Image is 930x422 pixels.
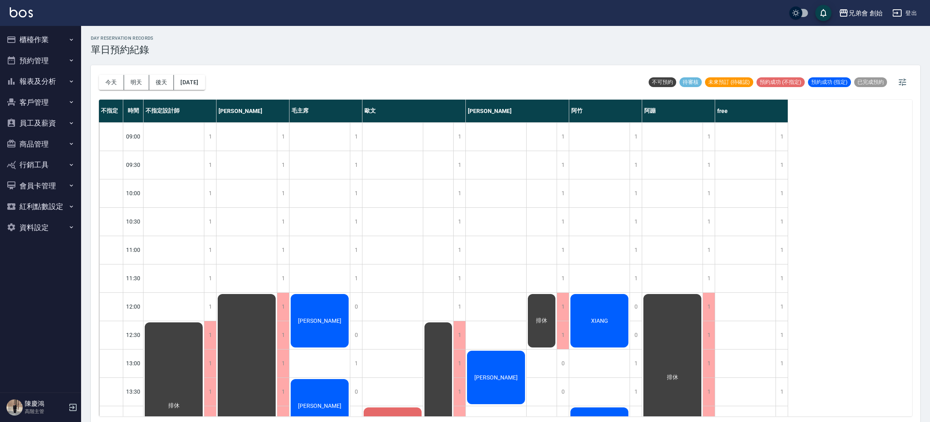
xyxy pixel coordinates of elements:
button: 兄弟會 創始 [836,5,886,21]
div: 1 [204,350,216,377]
h2: day Reservation records [91,36,154,41]
div: 1 [703,350,715,377]
div: 阿竹 [569,100,642,122]
div: 10:00 [123,179,144,207]
div: 1 [204,321,216,349]
span: [PERSON_NAME] [473,374,519,381]
div: 1 [776,264,788,292]
div: 1 [204,151,216,179]
div: 09:00 [123,122,144,151]
button: 員工及薪資 [3,113,78,134]
img: Person [6,399,23,416]
div: 0 [557,378,569,406]
div: 1 [277,123,289,151]
p: 高階主管 [25,408,66,415]
div: 1 [630,236,642,264]
div: 0 [350,321,362,349]
div: 1 [703,321,715,349]
div: 10:30 [123,207,144,236]
div: 時間 [123,100,144,122]
div: 1 [453,378,465,406]
span: 未來預訂 (待確認) [705,79,753,86]
div: 1 [557,264,569,292]
div: 1 [776,151,788,179]
button: 客戶管理 [3,92,78,113]
div: 1 [350,179,362,207]
div: 兄弟會 創始 [849,8,883,18]
div: 1 [453,293,465,321]
div: 1 [350,264,362,292]
span: 待審核 [679,79,702,86]
div: 1 [557,293,569,321]
span: 排休 [167,402,181,409]
button: 資料設定 [3,217,78,238]
button: 明天 [124,75,149,90]
div: 1 [277,236,289,264]
button: 登出 [889,6,920,21]
div: 阿蹦 [642,100,715,122]
div: 1 [776,179,788,207]
div: [PERSON_NAME] [216,100,289,122]
div: 1 [630,378,642,406]
button: [DATE] [174,75,205,90]
div: 1 [703,378,715,406]
div: 11:00 [123,236,144,264]
div: 1 [350,123,362,151]
div: 1 [703,151,715,179]
div: 1 [776,293,788,321]
div: 1 [630,151,642,179]
div: 1 [557,179,569,207]
div: 1 [557,151,569,179]
button: 預約管理 [3,50,78,71]
div: 1 [703,208,715,236]
span: 已完成預約 [854,79,887,86]
div: 1 [453,208,465,236]
div: 1 [453,321,465,349]
div: 1 [277,378,289,406]
div: 1 [453,350,465,377]
div: 1 [204,179,216,207]
div: 1 [703,123,715,151]
div: 1 [453,151,465,179]
span: 不可預約 [649,79,676,86]
button: 會員卡管理 [3,175,78,196]
div: 0 [350,378,362,406]
div: 1 [350,151,362,179]
div: 1 [703,264,715,292]
div: 1 [350,350,362,377]
div: 0 [557,350,569,377]
div: 毛主席 [289,100,362,122]
div: 13:00 [123,349,144,377]
img: Logo [10,7,33,17]
div: 1 [703,236,715,264]
div: 1 [204,378,216,406]
div: 1 [630,350,642,377]
div: 1 [703,179,715,207]
div: 1 [204,123,216,151]
div: free [715,100,788,122]
div: 1 [630,123,642,151]
div: 1 [453,264,465,292]
button: 櫃檯作業 [3,29,78,50]
div: 1 [776,350,788,377]
span: 排休 [665,374,680,381]
div: 11:30 [123,264,144,292]
div: 1 [776,378,788,406]
div: 1 [453,236,465,264]
div: 1 [557,208,569,236]
div: 09:30 [123,151,144,179]
div: 1 [776,208,788,236]
div: 不指定設計師 [144,100,216,122]
span: 排休 [534,317,549,324]
div: 1 [204,236,216,264]
div: 0 [350,293,362,321]
div: 歐文 [362,100,466,122]
span: [PERSON_NAME] [296,318,343,324]
span: XIANG [589,318,610,324]
div: 1 [204,293,216,321]
div: 1 [557,123,569,151]
div: 0 [630,293,642,321]
div: 1 [703,293,715,321]
button: 今天 [99,75,124,90]
div: 13:30 [123,377,144,406]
